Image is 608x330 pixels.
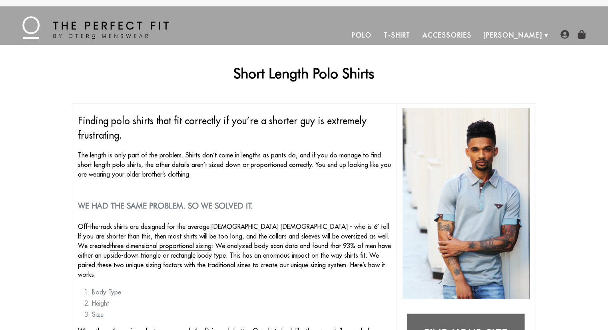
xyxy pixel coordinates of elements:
[417,26,477,45] a: Accessories
[22,16,169,39] img: The Perfect Fit - by Otero Menswear - Logo
[378,26,417,45] a: T-Shirt
[78,150,391,179] p: The length is only part of the problem. Shirts don’t come in lengths as pants do, and if you do m...
[346,26,378,45] a: Polo
[403,108,530,299] img: short length polo shirts
[110,242,211,250] a: three-dimensional proportional sizing
[78,201,391,211] h2: We had the same problem. So we solved it.
[478,26,548,45] a: [PERSON_NAME]
[72,65,536,82] h1: Short Length Polo Shirts
[560,30,569,39] img: user-account-icon.png
[78,115,367,141] span: Finding polo shirts that fit correctly if you’re a shorter guy is extremely frustrating.
[92,310,391,319] li: Size
[92,298,391,308] li: Height
[92,287,391,297] li: Body Type
[78,223,391,278] span: Off-the-rack shirts are designed for the average [DEMOGRAPHIC_DATA] [DEMOGRAPHIC_DATA] - who is 6...
[577,30,586,39] img: shopping-bag-icon.png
